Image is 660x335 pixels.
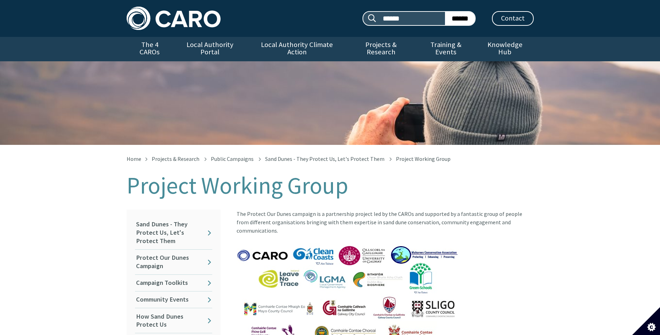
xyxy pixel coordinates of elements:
span: Project Working Group [396,155,451,162]
a: Local Authority Climate Action [247,37,347,61]
a: Home [127,155,141,162]
a: Local Authority Portal [173,37,247,61]
a: Contact [492,11,534,26]
a: How Sand Dunes Protect Us [135,308,212,333]
h1: Project Working Group [127,173,534,198]
a: Training & Events [415,37,476,61]
a: Sand Dunes - They Protect Us, Let's Protect Them [265,155,384,162]
button: Set cookie preferences [632,307,660,335]
a: The 4 CAROs [127,37,173,61]
a: Projects & Research [152,155,199,162]
a: Protect Our Dunes Campaign [135,250,212,274]
a: Public Campaigns [211,155,254,162]
a: Projects & Research [347,37,415,61]
a: Community Events [135,291,212,308]
img: Caro logo [127,7,221,30]
a: Sand Dunes - They Protect Us, Let's Protect Them [135,216,212,249]
a: Knowledge Hub [476,37,533,61]
a: Campaign Toolkits [135,275,212,291]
